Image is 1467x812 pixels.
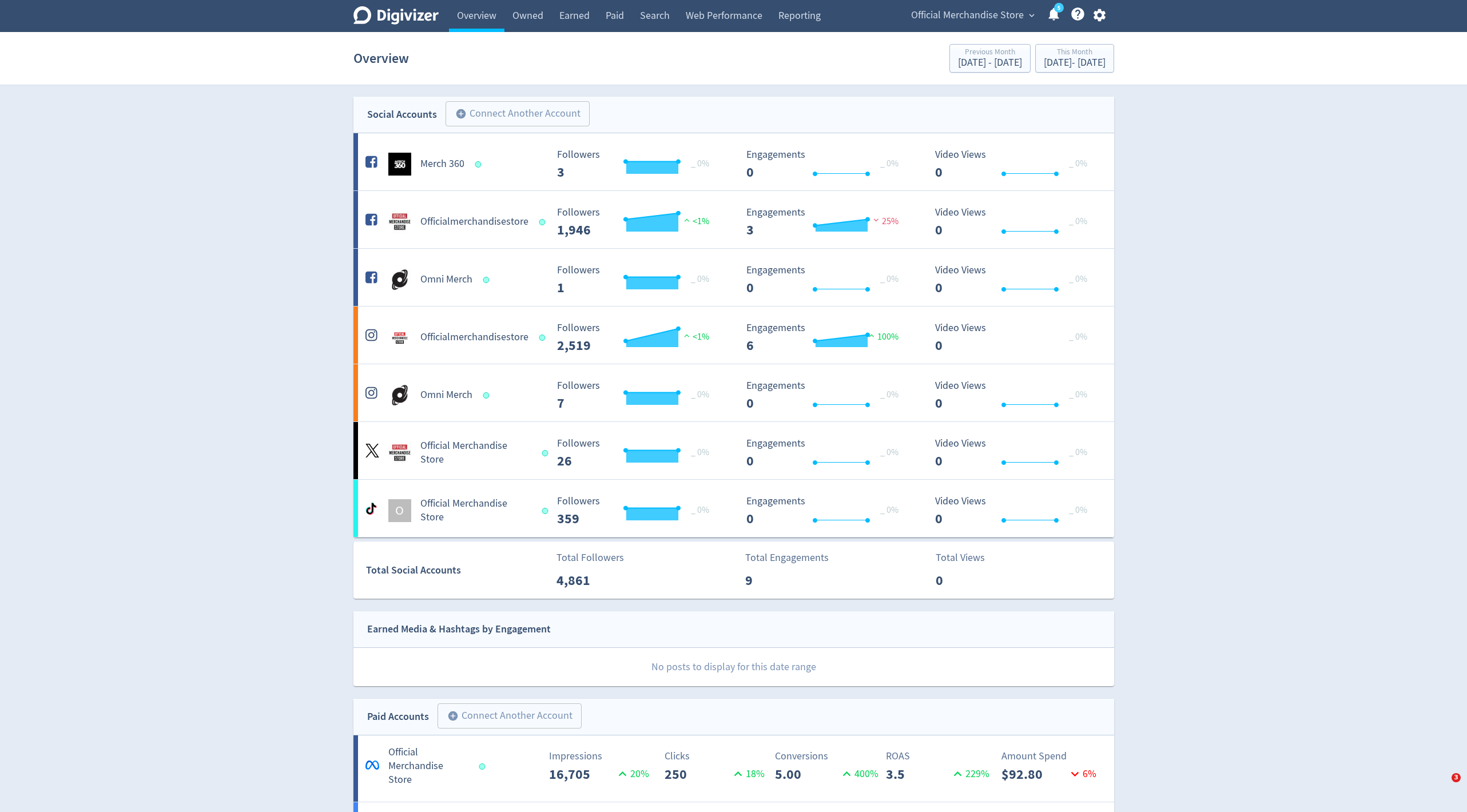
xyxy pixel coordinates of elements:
[929,149,1101,180] svg: Video Views 0
[551,323,723,353] svg: Followers ---
[1057,4,1060,12] text: 5
[886,749,989,764] p: ROAS
[958,48,1022,58] div: Previous Month
[1044,48,1106,58] div: This Month
[1069,158,1087,169] span: _ 0%
[420,331,528,344] h5: Officialmerchandisestore
[354,648,1114,686] p: No posts to display for this date range
[388,153,411,176] img: Merch 360 undefined
[420,497,532,524] h5: Official Merchandise Store
[775,749,878,764] p: Conversions
[420,273,472,286] h5: Omni Merch
[388,268,411,291] img: Omni Merch undefined
[958,58,1022,68] div: [DATE] - [DATE]
[353,422,1114,479] a: Official Merchandise Store undefinedOfficial Merchandise Store Followers --- _ 0% Followers 26 En...
[549,749,653,764] p: Impressions
[420,157,464,171] h5: Merch 360
[1027,10,1037,21] span: expand_more
[741,265,912,295] svg: Engagements 0
[886,764,950,785] p: 3.5
[1069,273,1087,285] span: _ 0%
[929,265,1101,295] svg: Video Views 0
[929,438,1101,468] svg: Video Views 0
[551,265,723,295] svg: Followers ---
[741,323,912,353] svg: Engagements 6
[936,550,1001,566] p: Total Views
[949,44,1031,73] button: Previous Month[DATE] - [DATE]
[420,215,528,229] h5: Officialmerchandisestore
[880,273,899,285] span: _ 0%
[483,392,492,399] span: Data last synced: 3 Sep 2025, 6:01am (AEST)
[455,108,467,120] span: add_circle
[929,207,1101,237] svg: Video Views 0
[1067,766,1096,782] p: 6 %
[1001,749,1105,764] p: Amount Spend
[388,746,468,787] h5: Official Merchandise Store
[353,249,1114,306] a: Omni Merch undefinedOmni Merch Followers --- _ 0% Followers 1 Engagements 0 Engagements 0 _ 0% Vi...
[929,496,1101,526] svg: Video Views 0
[741,438,912,468] svg: Engagements 0
[681,216,693,224] img: positive-performance.svg
[1069,389,1087,400] span: _ 0%
[741,207,912,237] svg: Engagements 3
[429,705,582,729] a: Connect Another Account
[551,149,723,180] svg: Followers ---
[681,216,709,227] span: <1%
[691,273,709,285] span: _ 0%
[542,508,552,514] span: Data last synced: 3 Sep 2025, 6:01am (AEST)
[539,219,548,225] span: Data last synced: 3 Sep 2025, 6:01am (AEST)
[775,764,839,785] p: 5.00
[1069,331,1087,343] span: _ 0%
[880,389,899,400] span: _ 0%
[880,158,899,169] span: _ 0%
[388,326,411,349] img: Officialmerchandisestore undefined
[1428,773,1456,801] iframe: Intercom live chat
[420,439,532,467] h5: Official Merchandise Store
[388,441,411,464] img: Official Merchandise Store undefined
[1035,44,1114,73] button: This Month[DATE]- [DATE]
[556,550,624,566] p: Total Followers
[1054,3,1064,13] a: 5
[681,331,693,340] img: positive-performance.svg
[539,335,548,341] span: Data last synced: 3 Sep 2025, 6:01am (AEST)
[870,216,899,227] span: 25%
[420,388,472,402] h5: Omni Merch
[353,133,1114,190] a: Merch 360 undefinedMerch 360 Followers --- _ 0% Followers 3 Engagements 0 Engagements 0 _ 0% Vide...
[353,40,409,77] h1: Overview
[870,216,882,224] img: negative-performance.svg
[929,380,1101,411] svg: Video Views 0
[665,749,768,764] p: Clicks
[479,763,488,770] span: Data last synced: 2 Sep 2025, 5:01pm (AEST)
[542,450,552,456] span: Data last synced: 3 Sep 2025, 7:02am (AEST)
[446,101,590,126] button: Connect Another Account
[839,766,878,782] p: 400 %
[730,766,765,782] p: 18 %
[483,277,492,283] span: Data last synced: 3 Sep 2025, 6:01am (AEST)
[929,323,1101,353] svg: Video Views 0
[551,207,723,237] svg: Followers ---
[936,570,1001,591] p: 0
[1001,764,1067,785] p: $92.80
[388,499,411,522] div: O
[549,764,615,785] p: 16,705
[437,103,590,126] a: Connect Another Account
[741,380,912,411] svg: Engagements 0
[551,438,723,468] svg: Followers ---
[880,447,899,458] span: _ 0%
[950,766,989,782] p: 229 %
[367,621,551,638] div: Earned Media & Hashtags by Engagement
[367,708,429,725] div: Paid Accounts
[353,480,1114,537] a: OOfficial Merchandise Store Followers --- Followers 359 _ 0% Engagements 0 Engagements 0 _ 0% Vid...
[475,161,484,168] span: Data last synced: 3 Sep 2025, 6:01am (AEST)
[741,149,912,180] svg: Engagements 0
[353,191,1114,248] a: Officialmerchandisestore undefinedOfficialmerchandisestore Followers --- Followers 1,946 <1% Enga...
[353,735,1114,802] a: *Official Merchandise StoreImpressions16,70520%Clicks25018%Conversions5.00400%ROAS3.5229%Amount S...
[691,447,709,458] span: _ 0%
[880,504,899,516] span: _ 0%
[1069,447,1087,458] span: _ 0%
[1069,504,1087,516] span: _ 0%
[438,703,582,729] button: Connect Another Account
[745,570,811,591] p: 9
[556,570,622,591] p: 4,861
[681,331,709,343] span: <1%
